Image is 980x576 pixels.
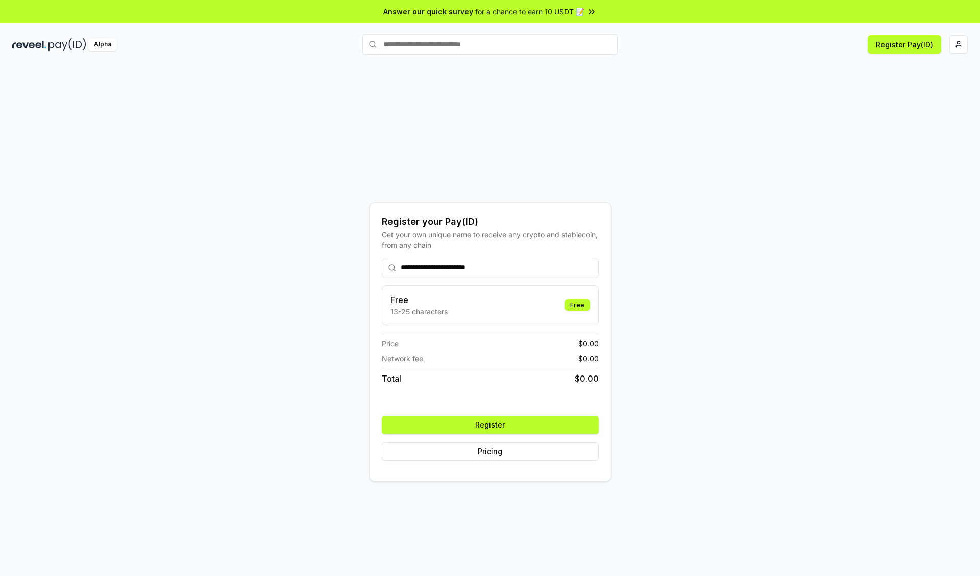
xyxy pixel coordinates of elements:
[382,338,399,349] span: Price
[575,372,599,385] span: $ 0.00
[578,353,599,364] span: $ 0.00
[382,229,599,251] div: Get your own unique name to receive any crypto and stablecoin, from any chain
[382,416,599,434] button: Register
[390,294,448,306] h3: Free
[390,306,448,317] p: 13-25 characters
[383,6,473,17] span: Answer our quick survey
[565,299,590,311] div: Free
[382,353,423,364] span: Network fee
[12,38,46,51] img: reveel_dark
[88,38,117,51] div: Alpha
[578,338,599,349] span: $ 0.00
[382,442,599,461] button: Pricing
[382,372,401,385] span: Total
[382,215,599,229] div: Register your Pay(ID)
[475,6,584,17] span: for a chance to earn 10 USDT 📝
[868,35,941,54] button: Register Pay(ID)
[48,38,86,51] img: pay_id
